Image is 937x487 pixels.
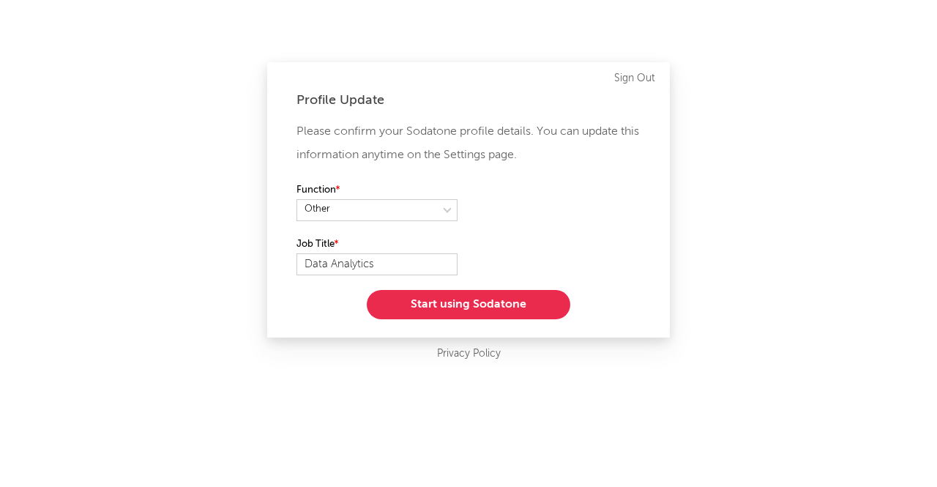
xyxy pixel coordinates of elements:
label: Job Title [296,236,458,253]
a: Privacy Policy [437,345,501,363]
p: Please confirm your Sodatone profile details. You can update this information anytime on the Sett... [296,120,641,167]
button: Start using Sodatone [367,290,570,319]
label: Function [296,182,458,199]
a: Sign Out [614,70,655,87]
div: Profile Update [296,92,641,109]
